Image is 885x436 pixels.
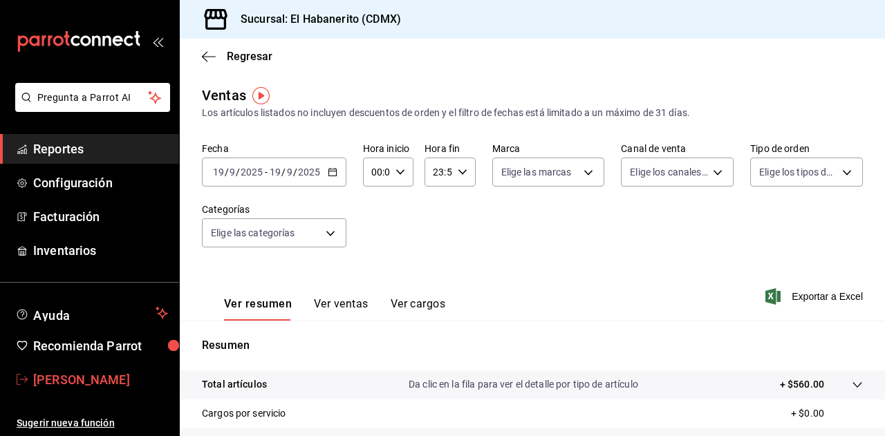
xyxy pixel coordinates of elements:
[33,305,150,321] span: Ayuda
[10,100,170,115] a: Pregunta a Parrot AI
[768,288,863,305] button: Exportar a Excel
[240,167,263,178] input: ----
[202,50,272,63] button: Regresar
[501,165,572,179] span: Elige las marcas
[202,144,346,153] label: Fecha
[33,207,168,226] span: Facturación
[33,241,168,260] span: Inventarios
[202,106,863,120] div: Los artículos listados no incluyen descuentos de orden y el filtro de fechas está limitado a un m...
[212,167,225,178] input: --
[211,226,295,240] span: Elige las categorías
[293,167,297,178] span: /
[621,144,734,153] label: Canal de venta
[37,91,149,105] span: Pregunta a Parrot AI
[202,377,267,392] p: Total artículos
[780,377,824,392] p: + $560.00
[225,167,229,178] span: /
[17,416,168,430] span: Sugerir nueva función
[230,11,401,28] h3: Sucursal: El Habanerito (CDMX)
[286,167,293,178] input: --
[759,165,837,179] span: Elige los tipos de orden
[202,205,346,214] label: Categorías
[15,83,170,112] button: Pregunta a Parrot AI
[297,167,321,178] input: ----
[202,406,286,421] p: Cargos por servicio
[314,297,369,321] button: Ver ventas
[492,144,605,153] label: Marca
[265,167,268,178] span: -
[152,36,163,47] button: open_drawer_menu
[363,144,413,153] label: Hora inicio
[229,167,236,178] input: --
[391,297,446,321] button: Ver cargos
[33,337,168,355] span: Recomienda Parrot
[227,50,272,63] span: Regresar
[33,140,168,158] span: Reportes
[750,144,863,153] label: Tipo de orden
[425,144,475,153] label: Hora fin
[791,406,863,421] p: + $0.00
[33,173,168,192] span: Configuración
[224,297,292,321] button: Ver resumen
[252,87,270,104] img: Tooltip marker
[281,167,286,178] span: /
[202,337,863,354] p: Resumen
[33,370,168,389] span: [PERSON_NAME]
[202,85,246,106] div: Ventas
[409,377,638,392] p: Da clic en la fila para ver el detalle por tipo de artículo
[236,167,240,178] span: /
[269,167,281,178] input: --
[630,165,708,179] span: Elige los canales de venta
[224,297,445,321] div: navigation tabs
